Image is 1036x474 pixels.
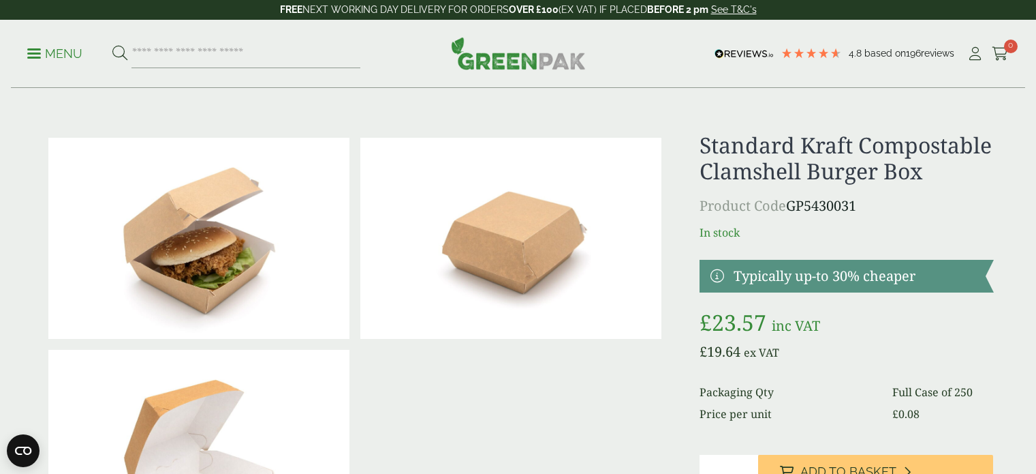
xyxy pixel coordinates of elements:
[700,308,766,337] bdi: 23.57
[1004,40,1018,53] span: 0
[700,342,740,361] bdi: 19.64
[992,44,1009,64] a: 0
[711,4,757,15] a: See T&C's
[700,342,707,361] span: £
[700,308,712,337] span: £
[700,196,786,215] span: Product Code
[892,406,920,421] bdi: 0.08
[700,224,993,241] p: In stock
[744,345,779,360] span: ex VAT
[772,316,820,335] span: inc VAT
[892,406,898,421] span: £
[27,46,82,62] p: Menu
[509,4,559,15] strong: OVER £100
[906,48,921,59] span: 196
[360,138,661,339] img: Standard Kraft Clamshell Burger Box Closed
[700,384,876,400] dt: Packaging Qty
[781,47,842,59] div: 4.79 Stars
[921,48,954,59] span: reviews
[7,434,40,467] button: Open CMP widget
[967,47,984,61] i: My Account
[992,47,1009,61] i: Cart
[700,196,993,216] p: GP5430031
[700,132,993,185] h1: Standard Kraft Compostable Clamshell Burger Box
[864,48,906,59] span: Based on
[647,4,708,15] strong: BEFORE 2 pm
[27,46,82,59] a: Menu
[892,384,994,400] dd: Full Case of 250
[700,406,876,422] dt: Price per unit
[715,49,774,59] img: REVIEWS.io
[48,138,349,339] img: Standard Kraft Clamshell Burger Box With Chicken Burger
[280,4,302,15] strong: FREE
[451,37,586,70] img: GreenPak Supplies
[849,48,864,59] span: 4.8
